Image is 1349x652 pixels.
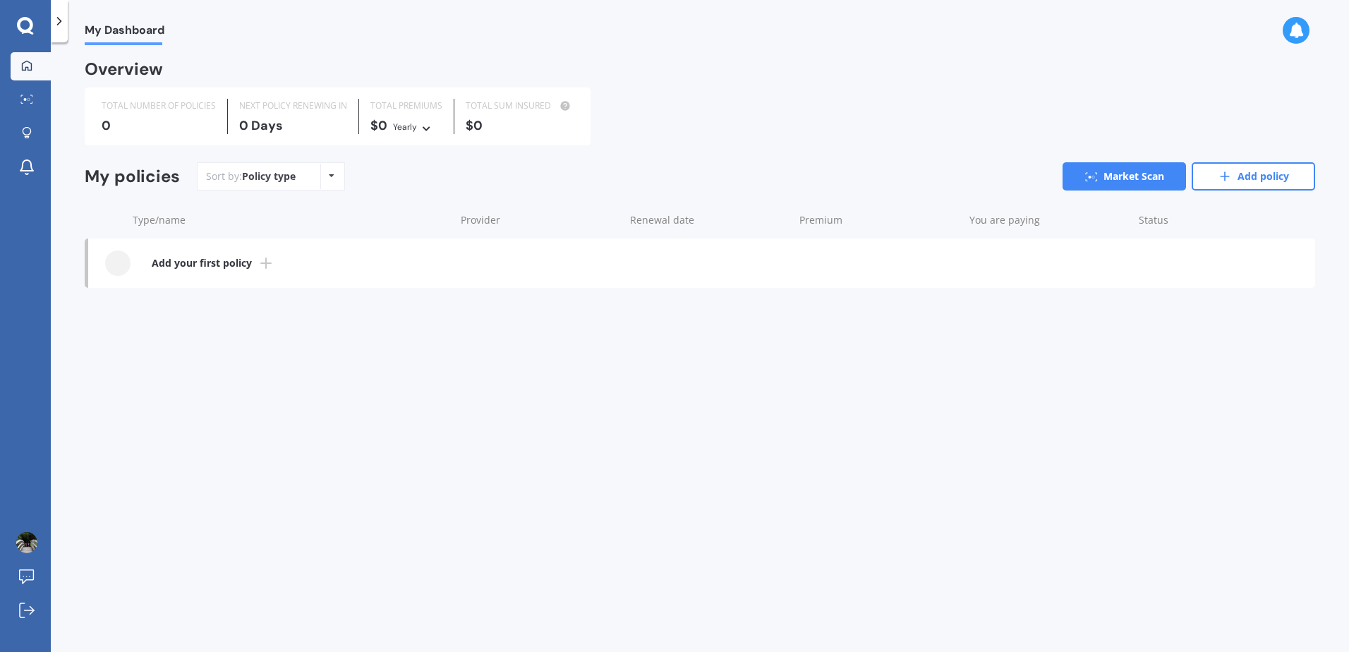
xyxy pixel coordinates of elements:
a: Market Scan [1063,162,1186,191]
div: TOTAL PREMIUMS [370,99,442,113]
div: TOTAL SUM INSURED [466,99,574,113]
b: Add your first policy [152,256,252,270]
div: $0 [370,119,442,134]
div: $0 [466,119,574,133]
div: TOTAL NUMBER OF POLICIES [102,99,216,113]
div: Provider [461,213,619,227]
div: Overview [85,62,163,76]
div: Yearly [393,120,417,134]
img: ACg8ocIvW3yN8bnxl2KyVthngwua9JNqubM-2ZpAVS6b0tim0laKIe5A=s96-c [16,532,37,553]
div: Status [1139,213,1245,227]
div: Premium [799,213,957,227]
div: 0 [102,119,216,133]
div: Type/name [133,213,449,227]
div: My policies [85,167,180,187]
div: You are paying [969,213,1127,227]
a: Add policy [1192,162,1315,191]
div: NEXT POLICY RENEWING IN [239,99,347,113]
div: Sort by: [206,169,296,183]
div: Renewal date [630,213,788,227]
div: Policy type [242,169,296,183]
span: My Dashboard [85,23,164,42]
a: Add your first policy [88,239,1315,288]
div: 0 Days [239,119,347,133]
